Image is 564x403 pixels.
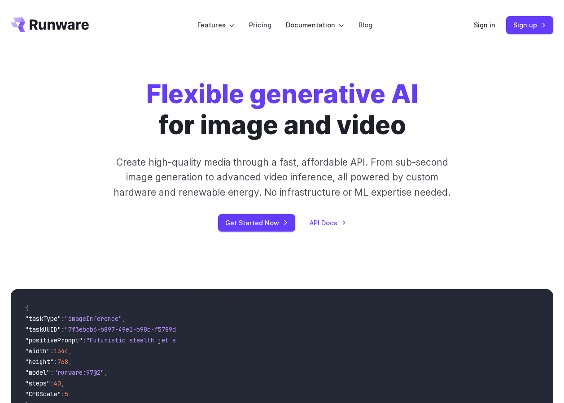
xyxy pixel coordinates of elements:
[25,325,61,333] span: "taskUUID"
[11,18,89,32] a: Go to /
[68,358,72,366] span: ,
[109,155,456,200] p: Create high-quality media through a fast, affordable API. From sub-second image generation to adv...
[506,16,553,34] a: Sign up
[65,315,122,323] span: "imageInference"
[57,358,68,366] span: 768
[25,358,54,366] span: "height"
[359,20,372,30] a: Blog
[50,347,54,355] span: :
[249,20,271,30] a: Pricing
[122,315,126,323] span: ,
[310,218,346,228] a: API Docs
[54,347,68,355] span: 1344
[65,390,68,398] span: 5
[25,336,83,344] span: "positivePrompt"
[474,20,495,30] a: Sign in
[25,304,29,312] span: {
[197,20,235,30] label: Features
[83,336,86,344] span: :
[104,368,108,377] span: ,
[54,379,61,387] span: 40
[25,390,61,398] span: "CFGScale"
[25,379,50,387] span: "steps"
[25,347,50,355] span: "width"
[54,358,57,366] span: :
[25,315,61,323] span: "taskType"
[54,368,104,377] span: "runware:97@2"
[146,79,418,110] strong: Flexible generative AI
[218,214,295,232] a: Get Started Now
[61,325,65,333] span: :
[61,379,65,387] span: ,
[50,379,54,387] span: :
[286,20,344,30] label: Documentation
[25,368,50,377] span: "model"
[68,347,72,355] span: ,
[146,79,418,140] h1: for image and video
[50,368,54,377] span: :
[61,390,65,398] span: :
[86,336,413,344] span: "Futuristic stealth jet streaking through a neon-lit cityscape with glowing purple exhaust"
[65,325,201,333] span: "7f3ebcb6-b897-49e1-b98c-f5789d2d40d7"
[61,315,65,323] span: :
